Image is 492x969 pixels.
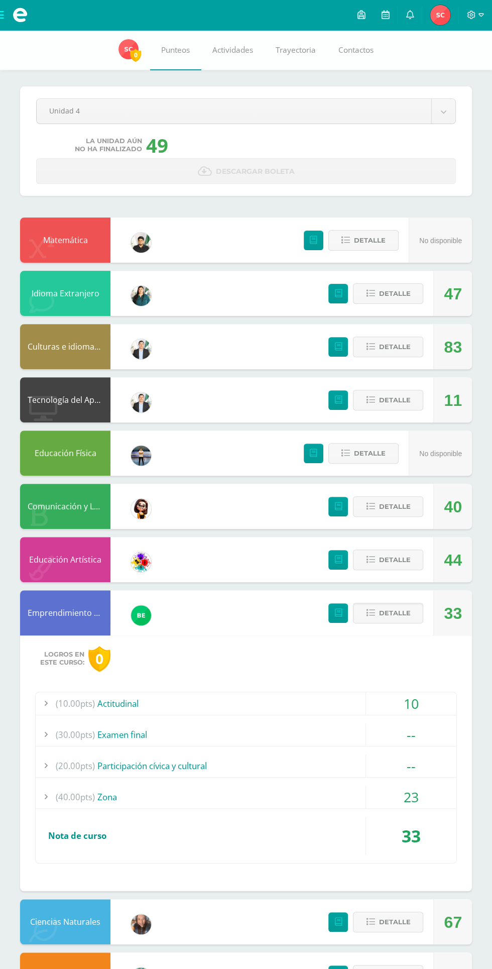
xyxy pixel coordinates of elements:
[20,590,110,635] div: Emprendimiento para la Productividad y Desarrollo
[20,218,110,263] div: Matemática
[131,446,151,466] img: bde165c00b944de6c05dcae7d51e2fcc.png
[20,430,110,476] div: Educación Física
[354,231,386,250] span: Detalle
[131,605,151,625] img: b85866ae7f275142dc9a325ef37a630d.png
[353,390,423,410] button: Detalle
[131,286,151,306] img: f58bb6038ea3a85f08ed05377cd67300.png
[366,755,456,777] div: --
[75,137,142,153] span: La unidad aún no ha finalizado
[353,496,423,517] button: Detalle
[212,45,253,55] span: Actividades
[20,484,110,529] div: Comunicación y Lenguaje L1
[379,551,410,569] span: Detalle
[444,378,462,423] div: 11
[118,39,139,59] img: f25239f7c825e180454038984e453cce.png
[88,646,110,672] div: 0
[353,603,423,623] button: Detalle
[444,325,462,370] div: 83
[150,30,201,70] a: Punteos
[353,283,423,304] button: Detalle
[201,30,265,70] a: Actividades
[444,900,462,945] div: 67
[379,338,410,356] span: Detalle
[379,604,410,622] span: Detalle
[20,324,110,369] div: Culturas e idiomas mayas Garífuna y Xinca L2
[146,132,168,158] div: 49
[353,912,423,932] button: Detalle
[48,830,106,841] span: Nota de curso
[36,755,456,777] div: Participación cívica y cultural
[430,5,450,25] img: f25239f7c825e180454038984e453cce.png
[36,692,456,715] div: Actitudinal
[354,444,386,463] span: Detalle
[56,723,95,746] span: (30.00pts)
[40,651,84,667] span: Logros en este curso:
[216,159,295,184] span: Descargar boleta
[366,786,456,808] div: 23
[130,49,141,61] span: 0
[328,443,399,464] button: Detalle
[161,45,190,55] span: Punteos
[379,913,410,931] span: Detalle
[20,271,110,316] div: Idioma Extranjero
[36,786,456,808] div: Zona
[265,30,327,70] a: Trayectoria
[366,817,456,855] div: 33
[20,537,110,582] div: Educación Artística
[444,271,462,316] div: 47
[419,237,462,245] span: No disponible
[379,391,410,409] span: Detalle
[366,723,456,746] div: --
[353,550,423,570] button: Detalle
[131,339,151,359] img: aa2172f3e2372f881a61fb647ea0edf1.png
[20,377,110,422] div: Tecnología del Aprendizaje y Comunicación
[419,450,462,458] span: No disponible
[327,30,385,70] a: Contactos
[20,899,110,944] div: Ciencias Naturales
[131,392,151,412] img: aa2172f3e2372f881a61fb647ea0edf1.png
[444,484,462,529] div: 40
[328,230,399,251] button: Detalle
[131,552,151,572] img: d0a5be8572cbe4fc9d9d910beeabcdaa.png
[444,591,462,636] div: 33
[276,45,316,55] span: Trayectoria
[131,233,151,253] img: a5e710364e73df65906ee1fa578590e2.png
[338,45,374,55] span: Contactos
[56,692,95,715] span: (10.00pts)
[131,914,151,934] img: 8286b9a544571e995a349c15127c7be6.png
[353,337,423,357] button: Detalle
[379,284,410,303] span: Detalle
[56,786,95,808] span: (40.00pts)
[366,692,456,715] div: 10
[379,497,410,516] span: Detalle
[36,723,456,746] div: Examen final
[131,499,151,519] img: cddb2fafc80e4a6e526b97ae3eca20ef.png
[56,755,95,777] span: (20.00pts)
[37,99,455,124] a: Unidad 4
[49,99,419,123] span: Unidad 4
[444,537,462,583] div: 44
